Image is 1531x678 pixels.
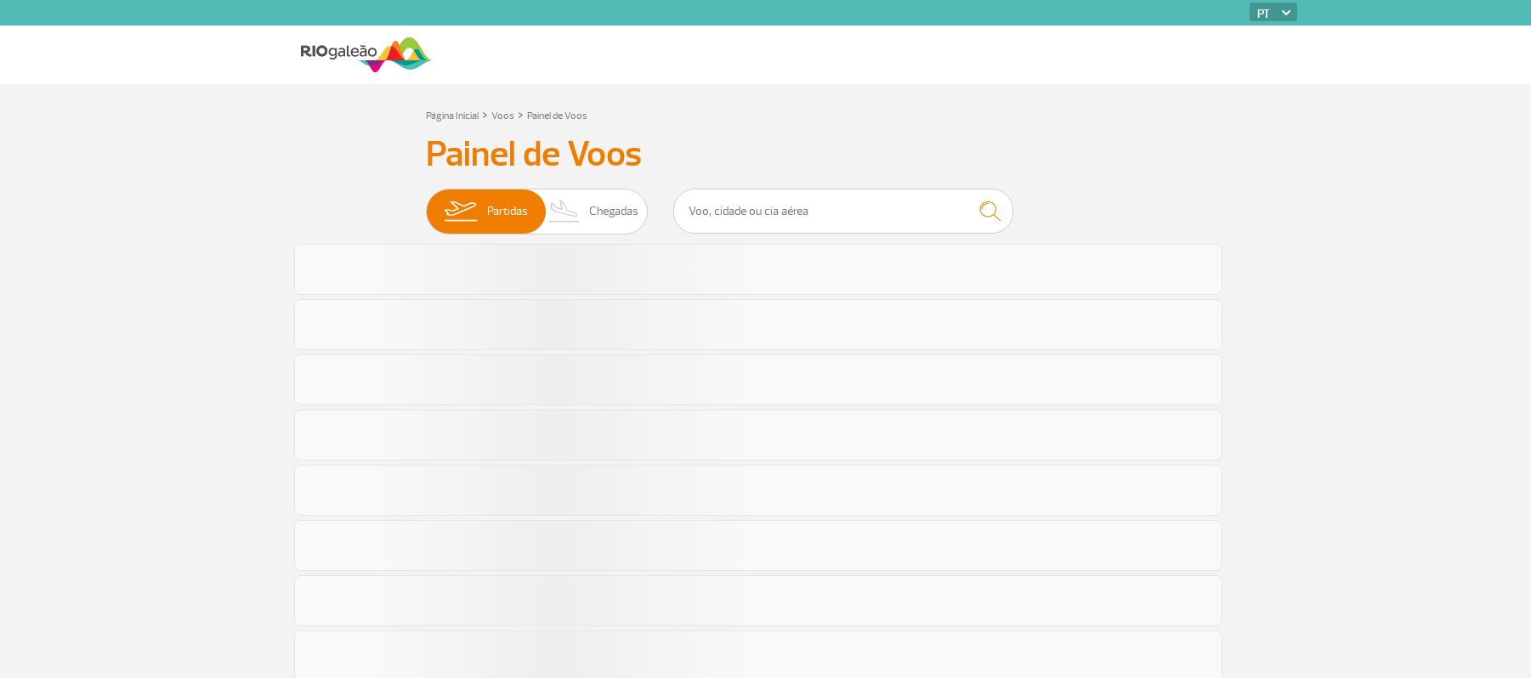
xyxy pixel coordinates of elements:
[518,105,524,124] a: >
[487,189,528,234] span: Partidas
[426,110,479,122] a: Página Inicial
[426,133,1106,176] h3: Painel de Voos
[540,189,590,234] img: slider-desembarque
[491,110,514,122] a: Voos
[673,189,1013,234] input: Voo, cidade ou cia aérea
[527,110,587,122] a: Painel de Voos
[482,105,488,124] a: >
[589,189,638,234] span: Chegadas
[434,189,487,234] img: slider-embarque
